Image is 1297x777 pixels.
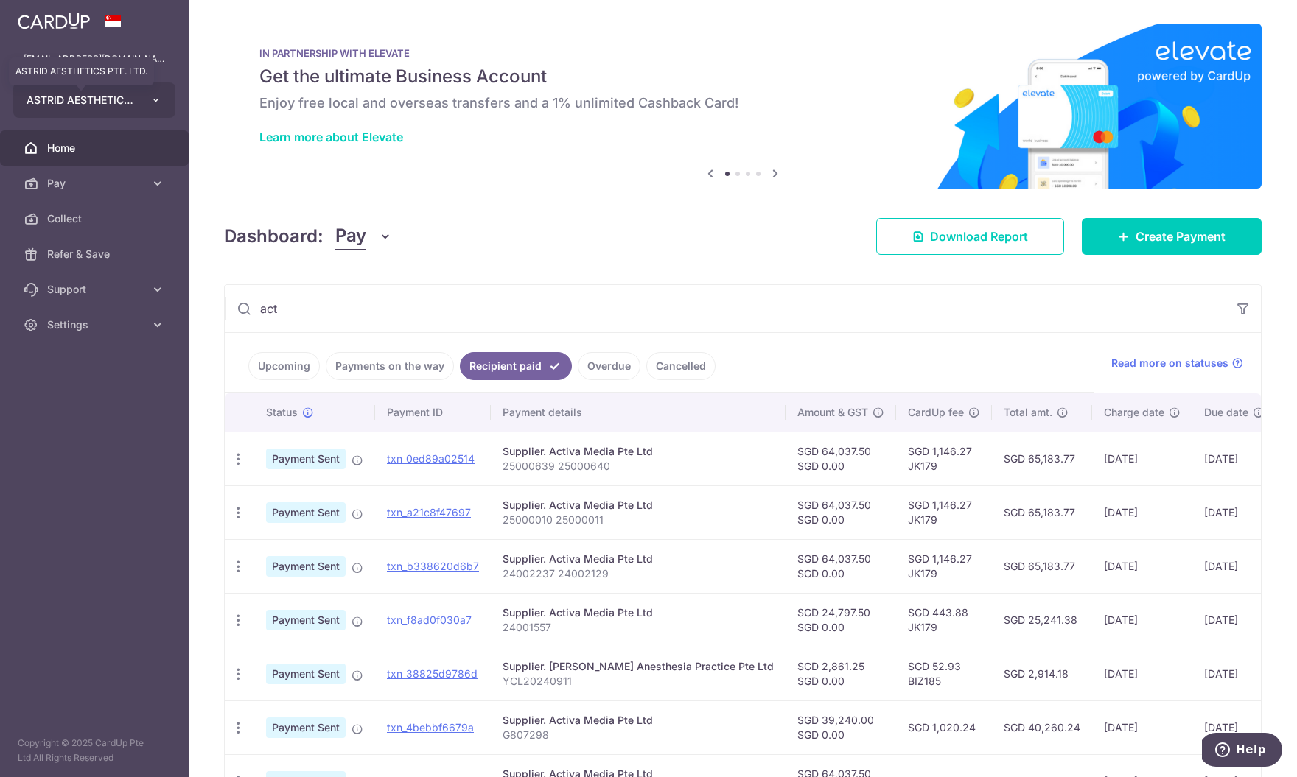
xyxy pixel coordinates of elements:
[335,222,392,250] button: Pay
[503,620,774,635] p: 24001557
[47,282,144,297] span: Support
[896,539,992,593] td: SGD 1,146.27 JK179
[27,93,136,108] span: ASTRID AESTHETICS PTE. LTD.
[503,444,774,459] div: Supplier. Activa Media Pte Ltd
[992,700,1092,754] td: SGD 40,260.24
[896,485,992,539] td: SGD 1,146.27 JK179
[503,552,774,566] div: Supplier. Activa Media Pte Ltd
[266,664,346,684] span: Payment Sent
[1111,356,1243,370] a: Read more on statuses
[1092,539,1192,593] td: [DATE]
[896,593,992,647] td: SGD 443.88 JK179
[248,352,320,380] a: Upcoming
[1192,539,1276,593] td: [DATE]
[1192,700,1276,754] td: [DATE]
[259,65,1226,88] h5: Get the ultimate Business Account
[1092,700,1192,754] td: [DATE]
[1202,733,1282,770] iframe: Opens a widget where you can find more information
[786,593,896,647] td: SGD 24,797.50 SGD 0.00
[503,659,774,674] div: Supplier. [PERSON_NAME] Anesthesia Practice Pte Ltd
[266,717,346,738] span: Payment Sent
[259,47,1226,59] p: IN PARTNERSHIP WITH ELEVATE
[266,556,346,577] span: Payment Sent
[503,605,774,620] div: Supplier. Activa Media Pte Ltd
[460,352,572,380] a: Recipient paid
[503,713,774,728] div: Supplier. Activa Media Pte Ltd
[896,647,992,700] td: SGD 52.93 BIZ185
[503,498,774,513] div: Supplier. Activa Media Pte Ltd
[1136,228,1226,245] span: Create Payment
[1192,593,1276,647] td: [DATE]
[1204,405,1248,420] span: Due date
[224,223,324,250] h4: Dashboard:
[1004,405,1052,420] span: Total amt.
[387,613,472,626] a: txn_f8ad0f030a7
[387,667,478,680] a: txn_38825d9786d
[786,700,896,754] td: SGD 39,240.00 SGD 0.00
[387,560,479,572] a: txn_b338620d6b7
[930,228,1028,245] span: Download Report
[18,12,90,29] img: CardUp
[503,459,774,474] p: 25000639 25000640
[225,285,1226,332] input: Search by recipient name, payment id or reference
[326,352,454,380] a: Payments on the way
[335,222,366,250] span: Pay
[1192,647,1276,700] td: [DATE]
[259,94,1226,112] h6: Enjoy free local and overseas transfers and a 1% unlimited Cashback Card!
[266,502,346,523] span: Payment Sent
[375,393,491,432] th: Payment ID
[259,130,403,144] a: Learn more about Elevate
[13,82,175,118] button: ASTRID AESTHETICS PTE. LTD.ASTRID AESTHETICS PTE. LTD.
[503,566,774,581] p: 24002237 24002129
[908,405,964,420] span: CardUp fee
[1092,593,1192,647] td: [DATE]
[896,432,992,485] td: SGD 1,146.27 JK179
[266,449,346,469] span: Payment Sent
[387,452,475,465] a: txn_0ed89a02514
[47,317,144,332] span: Settings
[266,610,346,630] span: Payment Sent
[992,432,1092,485] td: SGD 65,183.77
[646,352,716,380] a: Cancelled
[503,674,774,689] p: YCL20240911
[1092,647,1192,700] td: [DATE]
[47,176,144,191] span: Pay
[387,721,474,734] a: txn_4bebbf6679a
[47,247,144,261] span: Refer & Save
[896,700,992,754] td: SGD 1,020.24
[387,506,471,518] a: txn_a21c8f47697
[266,405,298,420] span: Status
[1092,485,1192,539] td: [DATE]
[1192,485,1276,539] td: [DATE]
[9,57,154,85] div: ASTRID AESTHETICS PTE. LTD.
[503,513,774,527] p: 25000010 25000011
[786,539,896,593] td: SGD 64,037.50 SGD 0.00
[578,352,640,380] a: Overdue
[1111,356,1228,370] span: Read more on statuses
[992,485,1092,539] td: SGD 65,183.77
[786,485,896,539] td: SGD 64,037.50 SGD 0.00
[1082,218,1262,255] a: Create Payment
[1192,432,1276,485] td: [DATE]
[992,593,1092,647] td: SGD 25,241.38
[47,211,144,226] span: Collect
[876,218,1064,255] a: Download Report
[491,393,786,432] th: Payment details
[224,24,1262,189] img: Renovation banner
[797,405,868,420] span: Amount & GST
[786,647,896,700] td: SGD 2,861.25 SGD 0.00
[992,539,1092,593] td: SGD 65,183.77
[786,432,896,485] td: SGD 64,037.50 SGD 0.00
[1104,405,1164,420] span: Charge date
[503,728,774,742] p: G807298
[1092,432,1192,485] td: [DATE]
[992,647,1092,700] td: SGD 2,914.18
[47,141,144,155] span: Home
